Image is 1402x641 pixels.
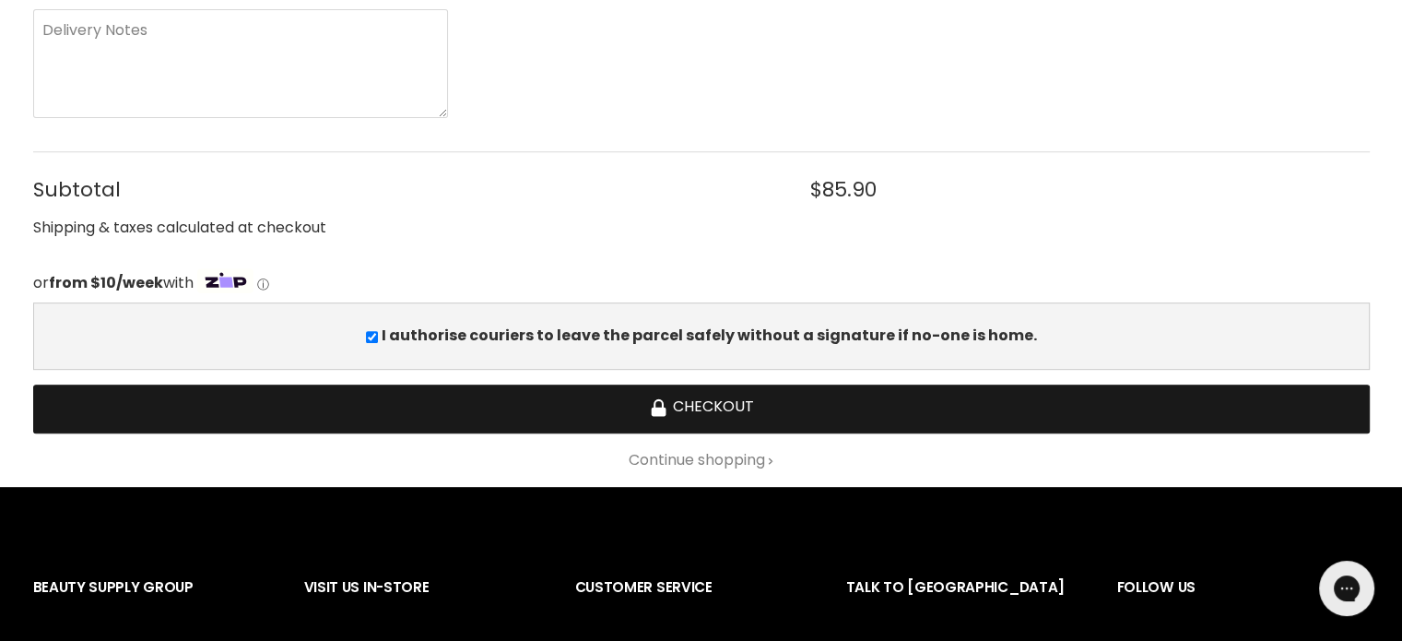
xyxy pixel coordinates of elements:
button: Checkout [33,385,1370,433]
h2: Customer Service [575,564,809,641]
span: $85.90 [810,178,877,201]
div: Shipping & taxes calculated at checkout [33,217,1370,240]
h2: Follow us [1117,564,1370,641]
span: Subtotal [33,178,772,201]
iframe: Gorgias live chat messenger [1310,554,1384,623]
img: Zip Logo [197,268,254,294]
strong: from $10/week [49,272,163,293]
h2: Visit Us In-Store [304,564,538,641]
span: or with [33,272,194,293]
b: I authorise couriers to leave the parcel safely without a signature if no-one is home. [382,325,1037,346]
h2: Beauty Supply Group [33,564,267,641]
h2: Talk to [GEOGRAPHIC_DATA] [846,564,1080,641]
a: Continue shopping [33,452,1370,469]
